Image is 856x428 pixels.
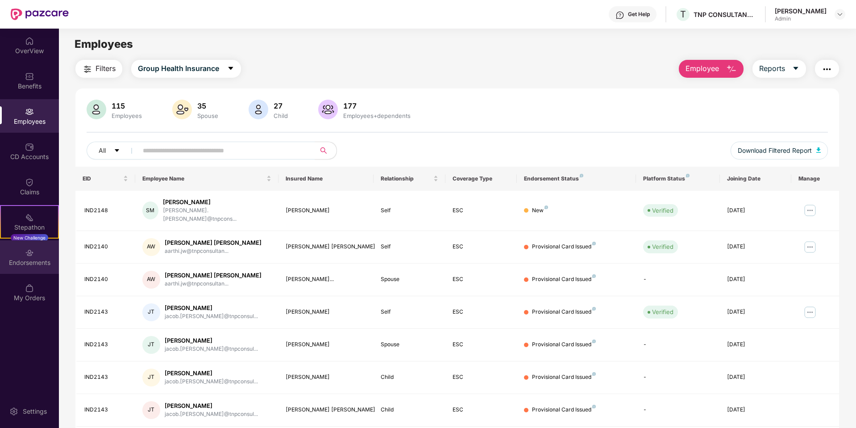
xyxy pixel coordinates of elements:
[727,406,784,414] div: [DATE]
[592,405,596,408] img: svg+xml;base64,PHN2ZyB4bWxucz0iaHR0cDovL3d3dy53My5vcmcvMjAwMC9zdmciIHdpZHRoPSI4IiBoZWlnaHQ9IjgiIH...
[286,373,367,382] div: [PERSON_NAME]
[87,142,141,159] button: Allcaret-down
[138,63,219,74] span: Group Health Insurance
[381,243,438,251] div: Self
[652,307,673,316] div: Verified
[25,248,34,257] img: svg+xml;base64,PHN2ZyBpZD0iRW5kb3JzZW1lbnRzIiB4bWxucz0iaHR0cDovL3d3dy53My5vcmcvMjAwMC9zdmciIHdpZH...
[544,206,548,209] img: svg+xml;base64,PHN2ZyB4bWxucz0iaHR0cDovL3d3dy53My5vcmcvMjAwMC9zdmciIHdpZHRoPSI4IiBoZWlnaHQ9IjgiIH...
[592,242,596,245] img: svg+xml;base64,PHN2ZyB4bWxucz0iaHR0cDovL3d3dy53My5vcmcvMjAwMC9zdmciIHdpZHRoPSI4IiBoZWlnaHQ9IjgiIH...
[615,11,624,20] img: svg+xml;base64,PHN2ZyBpZD0iSGVscC0zMngzMiIgeG1sbnM9Imh0dHA6Ly93d3cudzMub3JnLzIwMDAvc3ZnIiB3aWR0aD...
[25,143,34,151] img: svg+xml;base64,PHN2ZyBpZD0iQ0RfQWNjb3VudHMiIGRhdGEtbmFtZT0iQ0QgQWNjb3VudHMiIHhtbG5zPSJodHRwOi8vd3...
[652,242,673,251] div: Verified
[592,340,596,343] img: svg+xml;base64,PHN2ZyB4bWxucz0iaHR0cDovL3d3dy53My5vcmcvMjAwMC9zdmciIHdpZHRoPSI4IiBoZWlnaHQ9IjgiIH...
[720,167,791,191] th: Joining Date
[165,345,258,353] div: jacob.[PERSON_NAME]@tnpconsul...
[165,239,262,247] div: [PERSON_NAME] [PERSON_NAME]
[84,406,128,414] div: IND2143
[738,146,812,155] span: Download Filtered Report
[318,100,338,119] img: svg+xml;base64,PHN2ZyB4bWxucz0iaHR0cDovL3d3dy53My5vcmcvMjAwMC9zdmciIHhtbG5zOnhsaW5rPSJodHRwOi8vd3...
[165,402,258,410] div: [PERSON_NAME]
[227,65,234,73] span: caret-down
[195,101,220,110] div: 35
[532,373,596,382] div: Provisional Card Issued
[727,340,784,349] div: [DATE]
[592,274,596,278] img: svg+xml;base64,PHN2ZyB4bWxucz0iaHR0cDovL3d3dy53My5vcmcvMjAwMC9zdmciIHdpZHRoPSI4IiBoZWlnaHQ9IjgiIH...
[803,203,817,218] img: manageButton
[25,284,34,293] img: svg+xml;base64,PHN2ZyBpZD0iTXlfT3JkZXJzIiBkYXRhLW5hbWU9Ik15IE9yZGVycyIgeG1sbnM9Imh0dHA6Ly93d3cudz...
[592,372,596,376] img: svg+xml;base64,PHN2ZyB4bWxucz0iaHR0cDovL3d3dy53My5vcmcvMjAwMC9zdmciIHdpZHRoPSI4IiBoZWlnaHQ9IjgiIH...
[759,63,785,74] span: Reports
[628,11,650,18] div: Get Help
[286,275,367,284] div: [PERSON_NAME]...
[680,9,686,20] span: T
[286,340,367,349] div: [PERSON_NAME]
[652,206,673,215] div: Verified
[636,329,719,361] td: -
[20,407,50,416] div: Settings
[84,243,128,251] div: IND2140
[165,369,258,378] div: [PERSON_NAME]
[453,206,510,215] div: ESC
[445,167,517,191] th: Coverage Type
[165,271,262,280] div: [PERSON_NAME] [PERSON_NAME]
[9,407,18,416] img: svg+xml;base64,PHN2ZyBpZD0iU2V0dGluZy0yMHgyMCIgeG1sbnM9Imh0dHA6Ly93d3cudzMub3JnLzIwMDAvc3ZnIiB3aW...
[381,340,438,349] div: Spouse
[315,142,337,159] button: search
[165,410,258,419] div: jacob.[PERSON_NAME]@tnpconsul...
[381,373,438,382] div: Child
[165,247,262,256] div: aarthi.jw@tnpconsultan...
[165,378,258,386] div: jacob.[PERSON_NAME]@tnpconsul...
[381,308,438,316] div: Self
[278,167,374,191] th: Insured Name
[791,167,839,191] th: Manage
[84,373,128,382] div: IND2143
[822,64,832,75] img: svg+xml;base64,PHN2ZyB4bWxucz0iaHR0cDovL3d3dy53My5vcmcvMjAwMC9zdmciIHdpZHRoPSIyNCIgaGVpZ2h0PSIyNC...
[1,223,58,232] div: Stepathon
[96,63,116,74] span: Filters
[84,275,128,284] div: IND2140
[114,147,120,155] span: caret-down
[75,167,135,191] th: EID
[775,15,827,22] div: Admin
[25,213,34,222] img: svg+xml;base64,PHN2ZyB4bWxucz0iaHR0cDovL3d3dy53My5vcmcvMjAwMC9zdmciIHdpZHRoPSIyMSIgaGVpZ2h0PSIyMC...
[272,112,290,119] div: Child
[686,174,690,177] img: svg+xml;base64,PHN2ZyB4bWxucz0iaHR0cDovL3d3dy53My5vcmcvMjAwMC9zdmciIHdpZHRoPSI4IiBoZWlnaHQ9IjgiIH...
[453,373,510,382] div: ESC
[592,307,596,311] img: svg+xml;base64,PHN2ZyB4bWxucz0iaHR0cDovL3d3dy53My5vcmcvMjAwMC9zdmciIHdpZHRoPSI4IiBoZWlnaHQ9IjgiIH...
[532,243,596,251] div: Provisional Card Issued
[82,64,93,75] img: svg+xml;base64,PHN2ZyB4bWxucz0iaHR0cDovL3d3dy53My5vcmcvMjAwMC9zdmciIHdpZHRoPSIyNCIgaGVpZ2h0PSIyNC...
[165,312,258,321] div: jacob.[PERSON_NAME]@tnpconsul...
[11,234,48,241] div: New Challenge
[286,406,367,414] div: [PERSON_NAME] [PERSON_NAME]
[803,305,817,319] img: manageButton
[727,206,784,215] div: [DATE]
[135,167,278,191] th: Employee Name
[84,340,128,349] div: IND2143
[315,147,332,154] span: search
[453,275,510,284] div: ESC
[286,308,367,316] div: [PERSON_NAME]
[727,373,784,382] div: [DATE]
[84,206,128,215] div: IND2148
[532,206,548,215] div: New
[679,60,744,78] button: Employee
[163,206,271,223] div: [PERSON_NAME].[PERSON_NAME]@tnpcons...
[727,243,784,251] div: [DATE]
[165,280,262,288] div: aarthi.jw@tnpconsultan...
[636,361,719,394] td: -
[25,72,34,81] img: svg+xml;base64,PHN2ZyBpZD0iQmVuZWZpdHMiIHhtbG5zPSJodHRwOi8vd3d3LnczLm9yZy8yMDAwL3N2ZyIgd2lkdGg9Ij...
[142,336,160,354] div: JT
[195,112,220,119] div: Spouse
[694,10,756,19] div: TNP CONSULTANCY PRIVATE LIMITED
[142,369,160,386] div: JT
[374,167,445,191] th: Relationship
[341,101,412,110] div: 177
[727,308,784,316] div: [DATE]
[25,37,34,46] img: svg+xml;base64,PHN2ZyBpZD0iSG9tZSIgeG1sbnM9Imh0dHA6Ly93d3cudzMub3JnLzIwMDAvc3ZnIiB3aWR0aD0iMjAiIG...
[381,406,438,414] div: Child
[87,100,106,119] img: svg+xml;base64,PHN2ZyB4bWxucz0iaHR0cDovL3d3dy53My5vcmcvMjAwMC9zdmciIHhtbG5zOnhsaW5rPSJodHRwOi8vd3...
[110,101,144,110] div: 115
[75,38,133,50] span: Employees
[775,7,827,15] div: [PERSON_NAME]
[381,206,438,215] div: Self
